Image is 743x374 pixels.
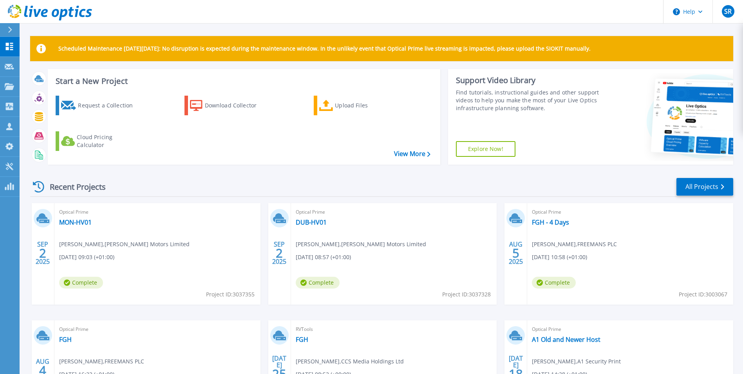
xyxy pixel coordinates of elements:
[532,218,569,226] a: FGH - 4 Days
[512,250,519,256] span: 5
[272,239,287,267] div: SEP 2025
[532,336,600,343] a: A1 Old and Newer Host
[296,357,404,366] span: [PERSON_NAME] , CCS Media Holdings Ltd
[56,96,143,115] a: Request a Collection
[296,277,340,289] span: Complete
[59,325,256,334] span: Optical Prime
[508,239,523,267] div: AUG 2025
[532,277,576,289] span: Complete
[59,336,72,343] a: FGH
[296,208,492,216] span: Optical Prime
[442,290,491,299] span: Project ID: 3037328
[30,177,116,196] div: Recent Projects
[184,96,272,115] a: Download Collector
[314,96,401,115] a: Upload Files
[456,89,601,112] div: Find tutorials, instructional guides and other support videos to help you make the most of your L...
[35,239,50,267] div: SEP 2025
[56,77,430,85] h3: Start a New Project
[59,240,190,249] span: [PERSON_NAME] , [PERSON_NAME] Motors Limited
[394,150,430,158] a: View More
[296,325,492,334] span: RVTools
[532,240,617,249] span: [PERSON_NAME] , FREEMANS PLC
[532,357,621,366] span: [PERSON_NAME] , A1 Security Print
[39,367,46,374] span: 4
[679,290,727,299] span: Project ID: 3003067
[276,250,283,256] span: 2
[59,277,103,289] span: Complete
[206,290,255,299] span: Project ID: 3037355
[676,178,733,196] a: All Projects
[456,141,515,157] a: Explore Now!
[296,253,351,261] span: [DATE] 08:57 (+01:00)
[59,208,256,216] span: Optical Prime
[78,98,141,113] div: Request a Collection
[205,98,268,113] div: Download Collector
[724,8,732,15] span: SR
[56,131,143,151] a: Cloud Pricing Calculator
[58,45,591,52] p: Scheduled Maintenance [DATE][DATE]: No disruption is expected during the maintenance window. In t...
[59,253,114,261] span: [DATE] 09:03 (+01:00)
[77,133,139,149] div: Cloud Pricing Calculator
[532,208,729,216] span: Optical Prime
[59,357,144,366] span: [PERSON_NAME] , FREEMANS PLC
[59,218,92,226] a: MON-HV01
[532,325,729,334] span: Optical Prime
[296,240,426,249] span: [PERSON_NAME] , [PERSON_NAME] Motors Limited
[532,253,587,261] span: [DATE] 10:58 (+01:00)
[456,75,601,85] div: Support Video Library
[39,250,46,256] span: 2
[296,336,308,343] a: FGH
[296,218,327,226] a: DUB-HV01
[335,98,398,113] div: Upload Files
